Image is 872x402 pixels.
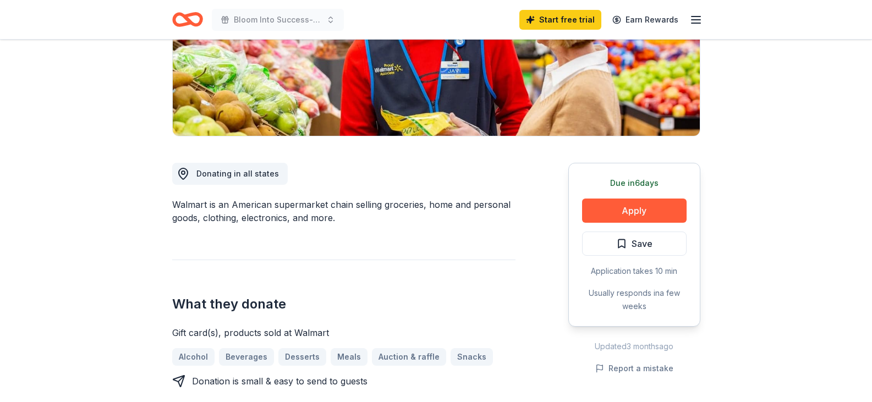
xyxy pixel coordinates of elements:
[172,295,515,313] h2: What they donate
[196,169,279,178] span: Donating in all states
[582,177,687,190] div: Due in 6 days
[451,348,493,366] a: Snacks
[278,348,326,366] a: Desserts
[582,199,687,223] button: Apply
[172,198,515,224] div: Walmart is an American supermarket chain selling groceries, home and personal goods, clothing, el...
[372,348,446,366] a: Auction & raffle
[632,236,652,251] span: Save
[606,10,685,30] a: Earn Rewards
[582,265,687,278] div: Application takes 10 min
[331,348,368,366] a: Meals
[234,13,322,26] span: Bloom Into Success- Teen Job Readiness Event
[172,326,515,339] div: Gift card(s), products sold at Walmart
[212,9,344,31] button: Bloom Into Success- Teen Job Readiness Event
[582,232,687,256] button: Save
[172,348,215,366] a: Alcohol
[568,340,700,353] div: Updated 3 months ago
[595,362,673,375] button: Report a mistake
[192,375,368,388] div: Donation is small & easy to send to guests
[582,287,687,313] div: Usually responds in a few weeks
[172,7,203,32] a: Home
[219,348,274,366] a: Beverages
[519,10,601,30] a: Start free trial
